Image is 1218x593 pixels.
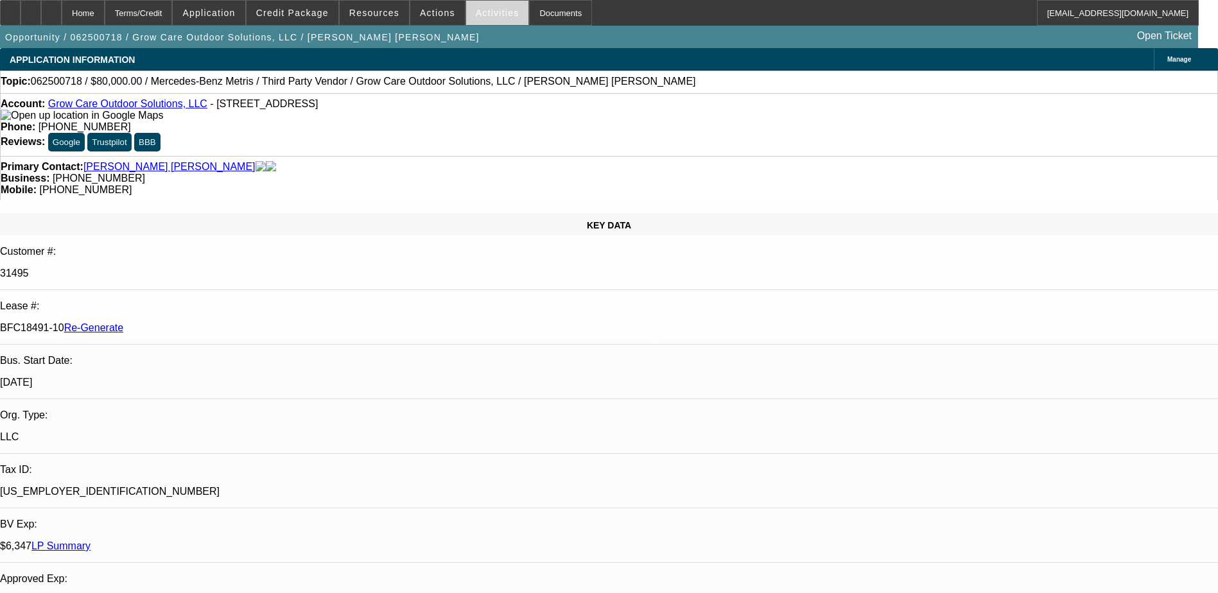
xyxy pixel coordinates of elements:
button: Credit Package [247,1,338,25]
span: [PHONE_NUMBER] [53,173,145,184]
a: Grow Care Outdoor Solutions, LLC [48,98,207,109]
a: Open Ticket [1132,25,1197,47]
button: Resources [340,1,409,25]
img: linkedin-icon.png [266,161,276,173]
strong: Business: [1,173,49,184]
img: facebook-icon.png [256,161,266,173]
strong: Reviews: [1,136,45,147]
span: Manage [1167,56,1191,63]
a: Re-Generate [64,322,124,333]
span: Opportunity / 062500718 / Grow Care Outdoor Solutions, LLC / [PERSON_NAME] [PERSON_NAME] [5,32,480,42]
a: View Google Maps [1,110,163,121]
a: [PERSON_NAME] [PERSON_NAME] [83,161,256,173]
button: Trustpilot [87,133,131,151]
span: [PHONE_NUMBER] [39,121,131,132]
button: BBB [134,133,161,151]
span: Activities [476,8,519,18]
span: Actions [420,8,455,18]
strong: Topic: [1,76,31,87]
span: Credit Package [256,8,329,18]
button: Activities [466,1,529,25]
span: - [STREET_ADDRESS] [210,98,318,109]
span: [PHONE_NUMBER] [39,184,132,195]
strong: Phone: [1,121,35,132]
span: Resources [349,8,399,18]
strong: Mobile: [1,184,37,195]
span: 062500718 / $80,000.00 / Mercedes-Benz Metris / Third Party Vendor / Grow Care Outdoor Solutions,... [31,76,696,87]
button: Google [48,133,85,151]
strong: Account: [1,98,45,109]
strong: Primary Contact: [1,161,83,173]
button: Actions [410,1,465,25]
img: Open up location in Google Maps [1,110,163,121]
span: KEY DATA [587,220,631,230]
span: Application [182,8,235,18]
a: LP Summary [31,540,91,551]
button: Application [173,1,245,25]
span: APPLICATION INFORMATION [10,55,135,65]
